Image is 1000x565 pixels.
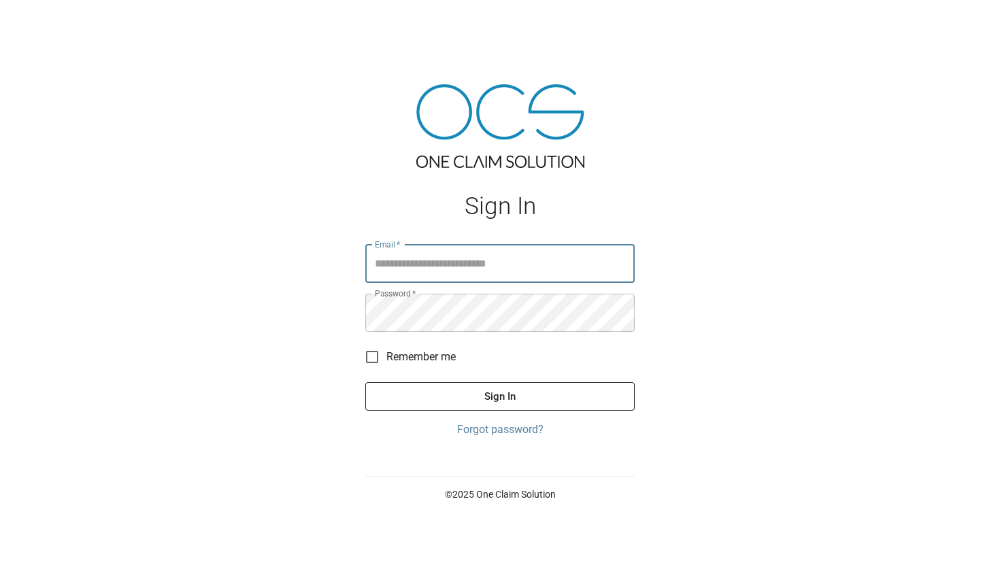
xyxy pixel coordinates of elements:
[365,192,635,220] h1: Sign In
[16,8,71,35] img: ocs-logo-white-transparent.png
[365,382,635,411] button: Sign In
[365,487,635,501] p: © 2025 One Claim Solution
[375,288,416,299] label: Password
[386,349,456,365] span: Remember me
[416,84,584,168] img: ocs-logo-tra.png
[375,239,401,250] label: Email
[365,422,635,438] a: Forgot password?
